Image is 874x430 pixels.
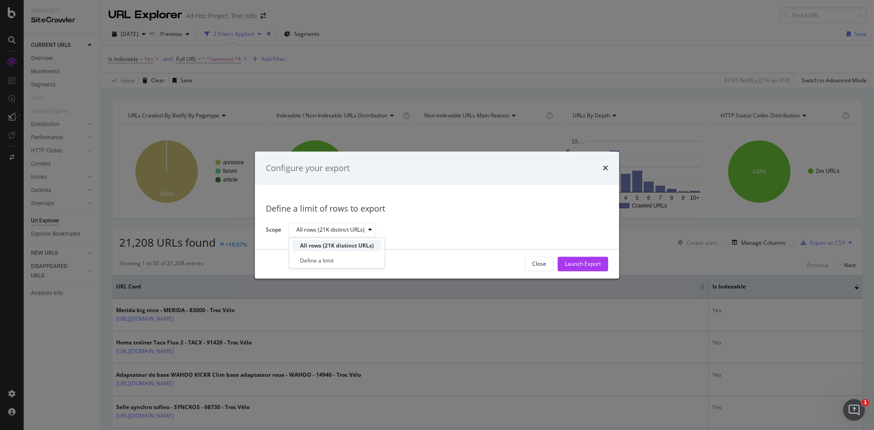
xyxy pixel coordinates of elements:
[862,399,869,406] span: 1
[843,399,865,421] iframe: Intercom live chat
[558,257,608,271] button: Launch Export
[603,162,608,174] div: times
[266,162,350,174] div: Configure your export
[289,223,376,238] button: All rows (21K distinct URLs)
[255,152,619,278] div: modal
[266,203,608,215] div: Define a limit of rows to export
[532,260,546,268] div: Close
[266,226,281,236] label: Scope
[524,257,554,271] button: Close
[565,260,601,268] div: Launch Export
[300,242,374,249] div: All rows (21K distinct URLs)
[296,228,365,233] div: All rows (21K distinct URLs)
[300,257,334,264] div: Define a limit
